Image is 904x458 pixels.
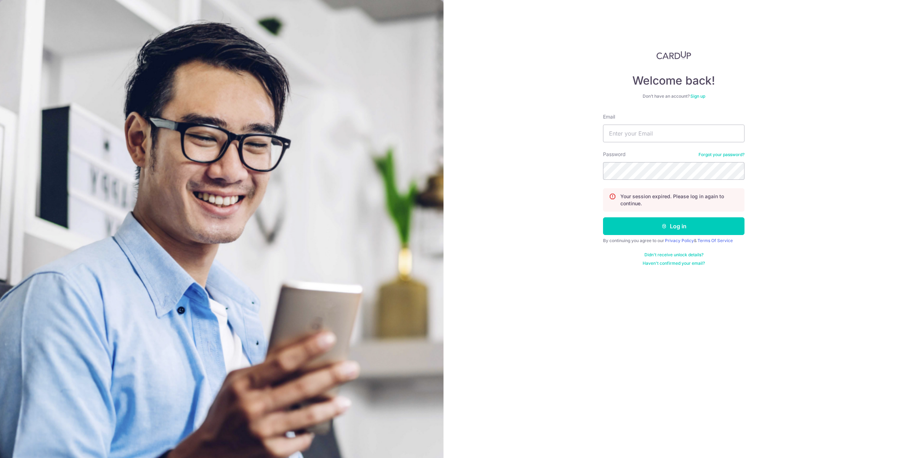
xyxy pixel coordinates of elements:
label: Password [603,151,626,158]
input: Enter your Email [603,125,744,142]
div: Don’t have an account? [603,93,744,99]
button: Log in [603,217,744,235]
a: Haven't confirmed your email? [643,261,705,266]
a: Didn't receive unlock details? [644,252,703,258]
p: Your session expired. Please log in again to continue. [620,193,738,207]
div: By continuing you agree to our & [603,238,744,244]
a: Forgot your password? [699,152,744,158]
a: Sign up [690,93,705,99]
img: CardUp Logo [656,51,691,59]
a: Terms Of Service [697,238,733,243]
h4: Welcome back! [603,74,744,88]
label: Email [603,113,615,120]
a: Privacy Policy [665,238,694,243]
